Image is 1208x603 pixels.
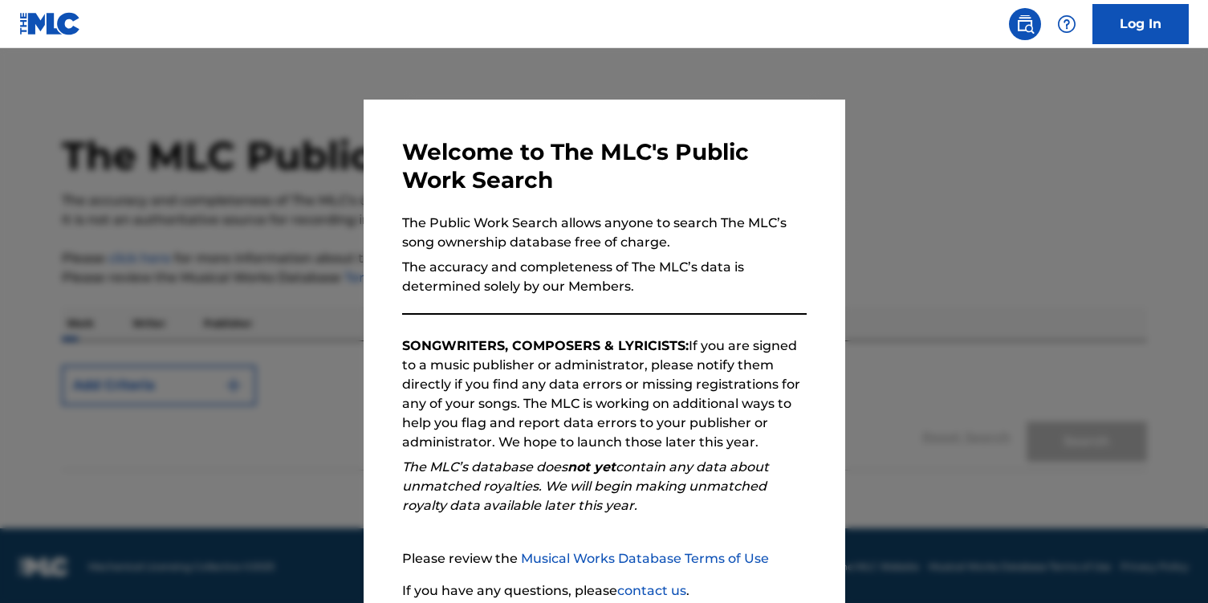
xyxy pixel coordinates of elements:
a: Log In [1092,4,1189,44]
a: contact us [617,583,686,598]
p: If you have any questions, please . [402,581,807,601]
h3: Welcome to The MLC's Public Work Search [402,138,807,194]
p: The accuracy and completeness of The MLC’s data is determined solely by our Members. [402,258,807,296]
p: The Public Work Search allows anyone to search The MLC’s song ownership database free of charge. [402,214,807,252]
strong: not yet [567,459,616,475]
a: Public Search [1009,8,1041,40]
div: Help [1051,8,1083,40]
img: search [1015,14,1035,34]
iframe: Chat Widget [1128,526,1208,603]
img: MLC Logo [19,12,81,35]
img: help [1057,14,1076,34]
a: Musical Works Database Terms of Use [521,551,769,566]
p: If you are signed to a music publisher or administrator, please notify them directly if you find ... [402,336,807,452]
p: Please review the [402,549,807,568]
strong: SONGWRITERS, COMPOSERS & LYRICISTS: [402,338,689,353]
em: The MLC’s database does contain any data about unmatched royalties. We will begin making unmatche... [402,459,769,513]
